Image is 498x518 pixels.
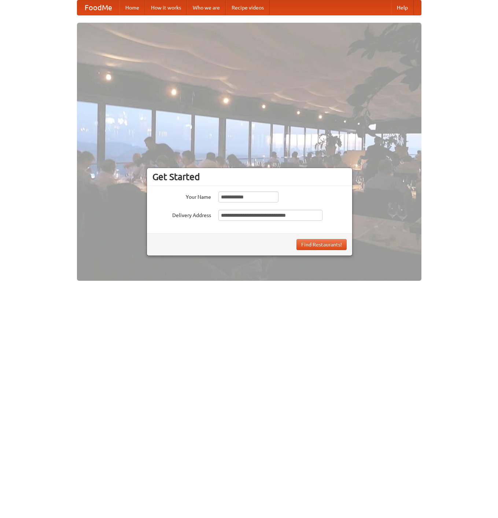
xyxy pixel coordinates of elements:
h3: Get Started [152,171,347,182]
a: FoodMe [77,0,119,15]
a: Help [391,0,414,15]
a: Recipe videos [226,0,270,15]
a: Home [119,0,145,15]
a: Who we are [187,0,226,15]
button: Find Restaurants! [296,239,347,250]
label: Your Name [152,191,211,201]
label: Delivery Address [152,210,211,219]
a: How it works [145,0,187,15]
